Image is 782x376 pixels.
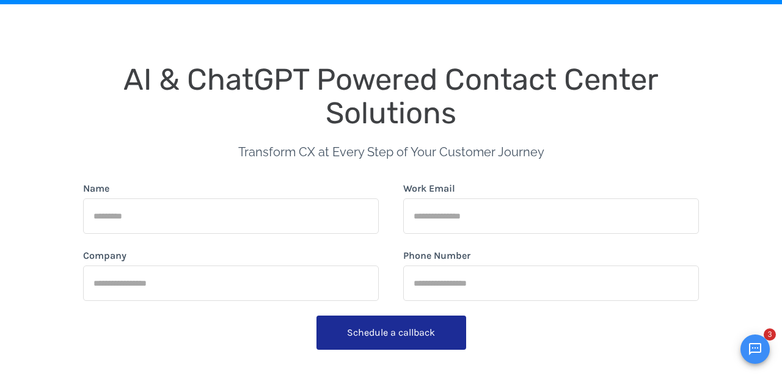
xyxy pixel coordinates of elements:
label: Work Email [403,181,455,196]
label: Phone Number [403,248,470,263]
span: 3 [764,328,776,341]
form: form [83,181,699,355]
button: Schedule a callback [316,316,466,350]
span: AI & ChatGPT Powered Contact Center Solutions [123,62,666,131]
span: Transform CX at Every Step of Your Customer Journey [238,145,544,159]
label: Name [83,181,109,196]
label: Company [83,248,126,263]
button: Open chat [740,334,770,364]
